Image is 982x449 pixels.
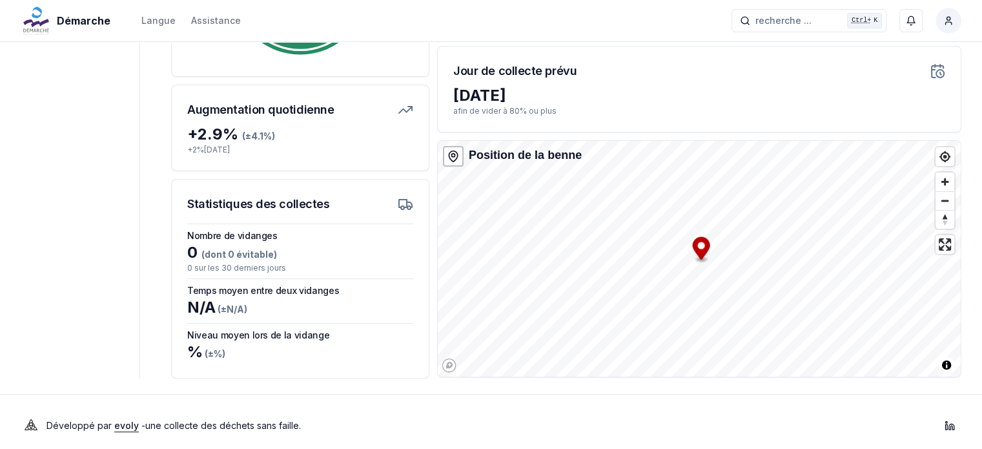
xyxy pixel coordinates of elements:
h3: Augmentation quotidienne [187,101,334,119]
div: % [187,342,413,362]
button: Langue [141,13,176,28]
div: N/A [187,297,413,318]
span: recherche ... [755,14,812,27]
span: (± 4.1 %) [242,131,275,141]
div: 0 [187,242,413,263]
h3: Nombre de vidanges [187,229,413,242]
span: Démarche [57,13,110,28]
div: [DATE] [453,85,945,106]
a: Démarche [21,13,116,28]
canvas: Map [438,141,965,377]
img: Evoly Logo [21,415,41,436]
span: Zoom out [936,192,954,210]
button: Enter fullscreen [936,235,954,254]
a: Assistance [191,13,241,28]
span: (± N/A ) [216,304,247,315]
span: (dont 0 évitable) [198,249,277,260]
h3: Jour de collecte prévu [453,62,577,80]
p: 0 sur les 30 derniers jours [187,263,413,273]
p: + 2 % [DATE] [187,145,413,155]
span: (± %) [203,348,225,359]
a: Mapbox logo [442,358,456,373]
h3: Temps moyen entre deux vidanges [187,284,413,297]
div: Map marker [693,237,710,264]
div: Position de la benne [469,146,582,164]
p: Développé par - une collecte des déchets sans faille . [46,417,301,435]
div: Langue [141,14,176,27]
div: + 2.9 % [187,124,413,145]
button: Zoom out [936,191,954,210]
button: Reset bearing to north [936,210,954,229]
button: Zoom in [936,172,954,191]
p: afin de vider à 80% ou plus [453,106,945,116]
button: Find my location [936,147,954,166]
h3: Niveau moyen lors de la vidange [187,329,413,342]
img: Démarche Logo [21,5,52,36]
a: evoly [114,420,139,431]
h3: Statistiques des collectes [187,195,329,213]
button: recherche ...Ctrl+K [731,9,886,32]
button: Toggle attribution [939,357,954,373]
